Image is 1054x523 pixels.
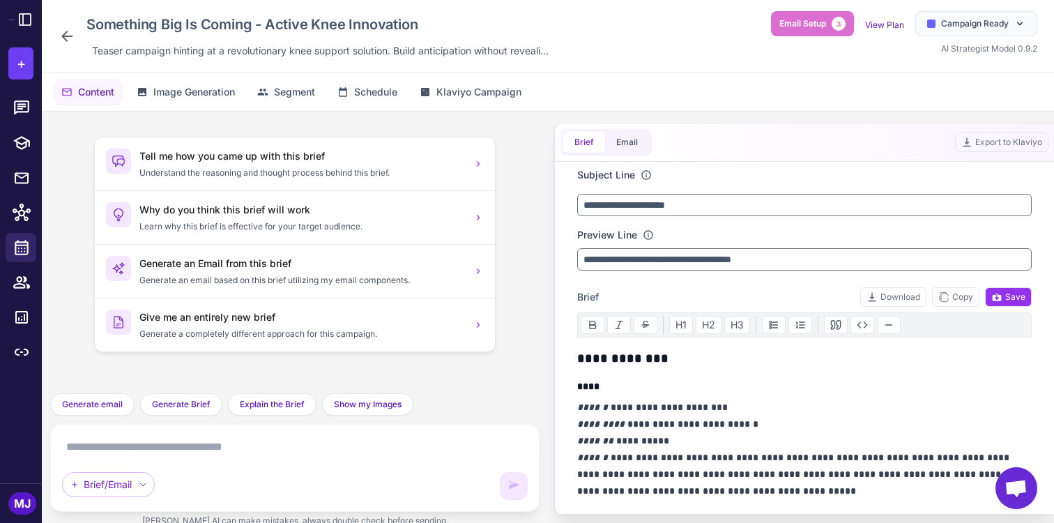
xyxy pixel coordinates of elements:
[322,393,413,416] button: Show my Images
[139,220,464,233] p: Learn why this brief is effective for your target audience.
[329,79,406,105] button: Schedule
[139,202,464,218] h3: Why do you think this brief will work
[62,472,155,497] div: Brief/Email
[860,287,926,307] button: Download
[865,20,904,30] a: View Plan
[62,398,123,411] span: Generate email
[81,11,554,38] div: Click to edit campaign name
[436,84,521,100] span: Klaviyo Campaign
[139,328,464,340] p: Generate a completely different approach for this campaign.
[8,47,33,79] button: +
[139,310,464,325] h3: Give me an entirely new brief
[50,393,135,416] button: Generate email
[86,40,554,61] div: Click to edit description
[995,467,1037,509] div: Open chat
[92,43,549,59] span: Teaser campaign hinting at a revolutionary knee support solution. Build anticipation without reve...
[941,17,1009,30] span: Campaign Ready
[832,17,846,31] span: 3
[17,53,26,74] span: +
[139,274,464,287] p: Generate an email based on this brief utilizing my email components.
[8,19,14,20] img: Raleon Logo
[228,393,316,416] button: Explain the Brief
[577,167,635,183] label: Subject Line
[140,393,222,416] button: Generate Brief
[669,316,693,334] button: H1
[577,289,599,305] span: Brief
[78,84,114,100] span: Content
[991,291,1025,303] span: Save
[938,291,973,303] span: Copy
[724,316,750,334] button: H3
[563,132,605,153] button: Brief
[696,316,721,334] button: H2
[577,227,637,243] label: Preview Line
[354,84,397,100] span: Schedule
[941,43,1037,54] span: AI Strategist Model 0.9.2
[955,132,1048,152] button: Export to Klaviyo
[152,398,211,411] span: Generate Brief
[153,84,235,100] span: Image Generation
[53,79,123,105] button: Content
[771,11,854,36] button: Email Setup3
[932,287,979,307] button: Copy
[240,398,305,411] span: Explain the Brief
[139,256,464,271] h3: Generate an Email from this brief
[334,398,402,411] span: Show my Images
[8,492,36,515] div: MJ
[139,167,464,179] p: Understand the reasoning and thought process behind this brief.
[249,79,323,105] button: Segment
[605,132,649,153] button: Email
[274,84,315,100] span: Segment
[128,79,243,105] button: Image Generation
[985,287,1032,307] button: Save
[411,79,530,105] button: Klaviyo Campaign
[779,17,826,30] span: Email Setup
[139,149,464,164] h3: Tell me how you came up with this brief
